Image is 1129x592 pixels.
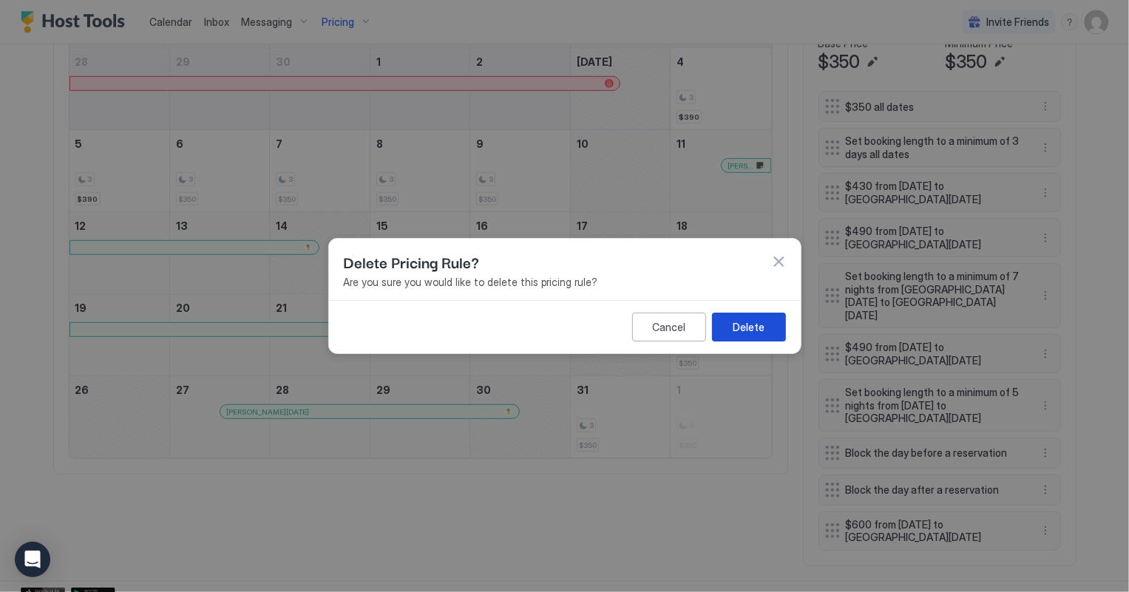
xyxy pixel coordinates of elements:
[652,319,685,335] div: Cancel
[15,542,50,577] div: Open Intercom Messenger
[344,251,480,273] span: Delete Pricing Rule?
[733,319,764,335] div: Delete
[712,313,786,341] button: Delete
[344,276,786,289] span: Are you sure you would like to delete this pricing rule?
[632,313,706,341] button: Cancel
